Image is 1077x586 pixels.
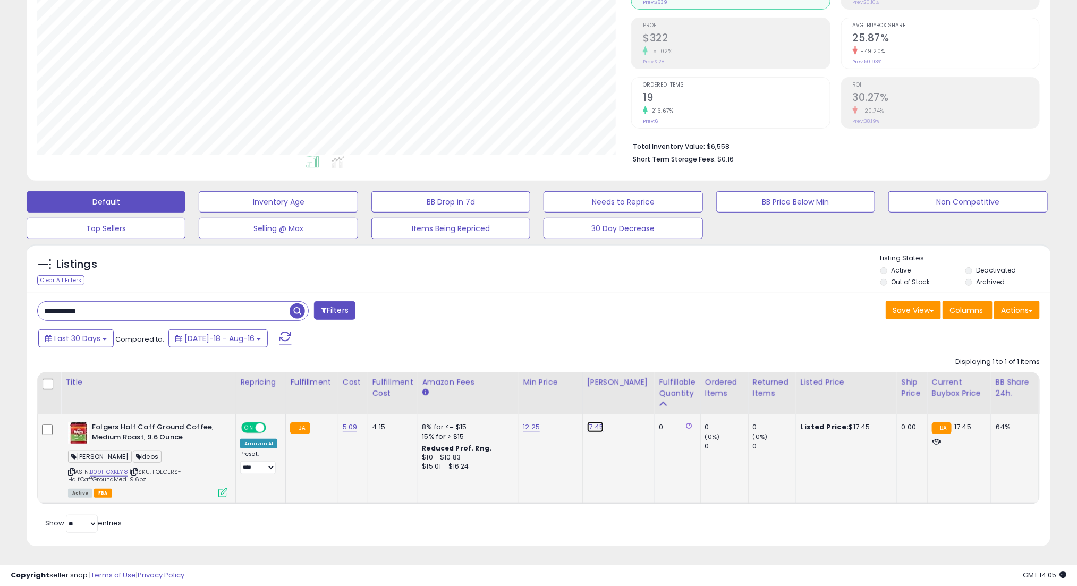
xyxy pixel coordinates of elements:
button: Save View [886,301,941,319]
a: Privacy Policy [138,570,184,580]
a: Terms of Use [91,570,136,580]
button: Inventory Age [199,191,358,213]
span: FBA [94,489,112,498]
li: $6,558 [633,139,1032,152]
span: Last 30 Days [54,333,100,344]
span: Avg. Buybox Share [853,23,1039,29]
b: Listed Price: [801,422,849,432]
div: Current Buybox Price [932,377,987,399]
small: Prev: 6 [643,118,658,124]
b: Folgers Half Caff Ground Coffee, Medium Roast, 9.6 Ounce [92,422,221,445]
button: Default [27,191,185,213]
div: Amazon Fees [422,377,514,388]
h2: 19 [643,91,829,106]
div: Fulfillment [290,377,333,388]
small: 216.67% [648,107,674,115]
small: Amazon Fees. [422,388,429,397]
div: $15.01 - $16.24 [422,462,511,471]
div: Fulfillable Quantity [659,377,696,399]
div: Returned Items [753,377,792,399]
div: ASIN: [68,422,227,496]
strong: Copyright [11,570,49,580]
button: Needs to Reprice [544,191,702,213]
div: Amazon AI [240,439,277,448]
div: Ship Price [902,377,923,399]
h2: 30.27% [853,91,1039,106]
span: Columns [949,305,983,316]
div: Title [65,377,231,388]
span: 17.45 [954,422,971,432]
div: 0 [659,422,692,432]
div: 0.00 [902,422,919,432]
button: Top Sellers [27,218,185,239]
div: Listed Price [801,377,893,388]
small: 151.02% [648,47,673,55]
span: $0.16 [717,154,734,164]
div: 0 [705,422,748,432]
b: Reduced Prof. Rng. [422,444,492,453]
button: Columns [943,301,993,319]
div: Fulfillment Cost [372,377,413,399]
div: 15% for > $15 [422,432,511,441]
label: Archived [976,277,1005,286]
span: ROI [853,82,1039,88]
span: [PERSON_NAME] [68,451,132,463]
button: Selling @ Max [199,218,358,239]
small: Prev: $128 [643,58,664,65]
div: Displaying 1 to 1 of 1 items [955,357,1040,367]
button: 30 Day Decrease [544,218,702,239]
div: Preset: [240,451,277,474]
div: Min Price [523,377,578,388]
div: [PERSON_NAME] [587,377,650,388]
button: Non Competitive [888,191,1047,213]
small: (0%) [753,432,768,441]
small: -20.74% [858,107,885,115]
span: ON [242,423,256,432]
h2: $322 [643,32,829,46]
button: [DATE]-18 - Aug-16 [168,329,268,347]
button: Actions [994,301,1040,319]
div: Clear All Filters [37,275,84,285]
button: BB Price Below Min [716,191,875,213]
span: kleos [133,451,162,463]
div: seller snap | | [11,571,184,581]
div: 64% [996,422,1031,432]
span: Ordered Items [643,82,829,88]
div: 8% for <= $15 [422,422,511,432]
button: Filters [314,301,355,320]
a: 17.45 [587,422,604,432]
a: B09HCXKLY8 [90,468,128,477]
a: 5.09 [343,422,358,432]
small: FBA [932,422,952,434]
p: Listing States: [880,253,1050,264]
div: 0 [705,441,748,451]
span: Profit [643,23,829,29]
div: $10 - $10.83 [422,453,511,462]
label: Active [891,266,911,275]
small: Prev: 50.93% [853,58,882,65]
a: 12.25 [523,422,540,432]
div: 0 [753,441,796,451]
h5: Listings [56,257,97,272]
small: Prev: 38.19% [853,118,880,124]
div: Repricing [240,377,281,388]
h2: 25.87% [853,32,1039,46]
button: Last 30 Days [38,329,114,347]
span: OFF [265,423,282,432]
small: -49.20% [858,47,886,55]
div: Cost [343,377,363,388]
small: (0%) [705,432,720,441]
div: 0 [753,422,796,432]
div: Ordered Items [705,377,744,399]
small: FBA [290,422,310,434]
span: All listings currently available for purchase on Amazon [68,489,92,498]
div: 4.15 [372,422,410,432]
b: Total Inventory Value: [633,142,705,151]
span: Compared to: [115,334,164,344]
label: Deactivated [976,266,1016,275]
b: Short Term Storage Fees: [633,155,716,164]
div: BB Share 24h. [996,377,1034,399]
span: Show: entries [45,518,122,528]
span: 2025-09-16 14:05 GMT [1023,570,1066,580]
span: | SKU: FOLGERS-HalfCaffGroundMed-9.6oz [68,468,181,483]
